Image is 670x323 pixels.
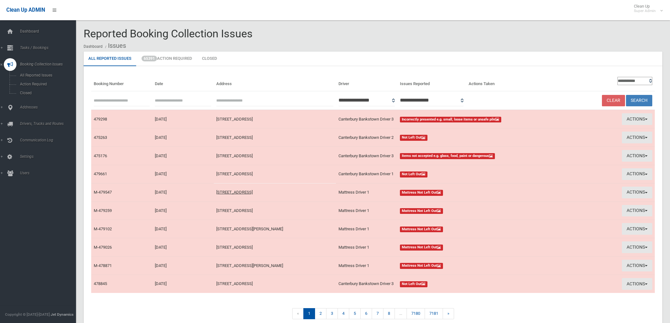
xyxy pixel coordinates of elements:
[407,308,425,319] a: 7180
[626,95,652,107] button: Search
[94,153,107,158] a: 475176
[94,281,107,286] a: 478845
[400,115,530,123] a: Incorrectly presented e.g. small, loose items or unsafe pile
[51,312,73,317] strong: Jet Dynamics
[315,308,326,319] a: 2
[622,150,652,162] button: Actions
[631,4,662,13] span: Clean Up
[443,308,454,319] a: »
[336,275,397,293] td: Canterbury Bankstown Driver 3
[372,308,383,319] a: 7
[214,238,336,257] td: [STREET_ADDRESS]
[137,52,197,66] a: 65391Action Required
[400,117,502,123] span: Incorrectly presented e.g. small, loose items or unsafe pile
[214,275,336,293] td: [STREET_ADDRESS]
[400,225,530,233] a: Mattress Not Left Out
[336,165,397,183] td: Canterbury Bankstown Driver 1
[18,154,81,159] span: Settings
[400,170,530,178] a: Not Left Out
[152,128,213,147] td: [DATE]
[622,278,652,290] button: Actions
[18,105,81,109] span: Addresses
[336,257,397,275] td: Mattress Driver 1
[94,227,112,231] a: M-479102
[152,165,213,183] td: [DATE]
[18,171,81,175] span: Users
[395,308,407,319] span: ...
[152,257,213,275] td: [DATE]
[338,308,349,319] a: 4
[400,245,443,251] span: Mattress Not Left Out
[336,74,397,91] th: Driver
[94,190,112,195] a: M-479547
[326,308,338,319] a: 3
[142,56,157,61] span: 65391
[18,121,81,126] span: Drivers, Trucks and Routes
[18,138,81,142] span: Communication Log
[94,117,107,121] a: 479298
[400,190,443,196] span: Mattress Not Left Out
[397,74,466,91] th: Issues Reported
[425,308,443,319] a: 7181
[152,74,213,91] th: Date
[214,128,336,147] td: [STREET_ADDRESS]
[18,46,81,50] span: Tasks / Bookings
[303,308,315,319] span: 1
[622,205,652,217] button: Actions
[292,308,304,319] span: «
[152,110,213,128] td: [DATE]
[336,202,397,220] td: Mattress Driver 1
[18,62,81,66] span: Booking Collection Issues
[214,202,336,220] td: [STREET_ADDRESS]
[5,312,50,317] span: Copyright © [DATE]-[DATE]
[94,171,107,176] a: 479661
[400,207,530,214] a: Mattress Not Left Out
[400,208,443,214] span: Mattress Not Left Out
[18,29,81,34] span: Dashboard
[400,152,530,160] a: Items not accepted e.g. glass, food, paint or dangerous
[622,223,652,235] button: Actions
[214,110,336,128] td: [STREET_ADDRESS]
[152,147,213,165] td: [DATE]
[622,187,652,198] button: Actions
[214,257,336,275] td: [STREET_ADDRESS][PERSON_NAME]
[400,281,428,287] span: Not Left Out
[91,74,152,91] th: Booking Number
[400,262,530,270] a: Mattress Not Left Out
[400,263,443,269] span: Mattress Not Left Out
[622,241,652,253] button: Actions
[94,135,107,140] a: 475263
[214,183,336,202] td: [STREET_ADDRESS]
[336,128,397,147] td: Canterbury Bankstown Driver 2
[18,73,76,78] span: All Reported Issues
[214,74,336,91] th: Address
[84,27,253,40] span: Reported Booking Collection Issues
[94,245,112,250] a: M-479026
[400,189,530,196] a: Mattress Not Left Out
[152,238,213,257] td: [DATE]
[94,263,112,268] a: M-478871
[622,260,652,271] button: Actions
[622,113,652,125] button: Actions
[84,52,136,66] a: All Reported Issues
[336,110,397,128] td: Canterbury Bankstown Driver 3
[400,244,530,251] a: Mattress Not Left Out
[336,183,397,202] td: Mattress Driver 1
[466,74,532,91] th: Actions Taken
[214,147,336,165] td: [STREET_ADDRESS]
[400,171,428,177] span: Not Left Out
[104,40,126,52] li: Issues
[622,132,652,143] button: Actions
[18,91,76,95] span: Closed
[94,208,112,213] a: M-479259
[400,280,530,288] a: Not Left Out
[360,308,372,319] a: 6
[197,52,222,66] a: Closed
[349,308,361,319] a: 5
[634,9,656,13] small: Super Admin
[622,168,652,180] button: Actions
[152,275,213,293] td: [DATE]
[400,153,495,159] span: Items not accepted e.g. glass, food, paint or dangerous
[84,44,103,49] a: Dashboard
[336,238,397,257] td: Mattress Driver 1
